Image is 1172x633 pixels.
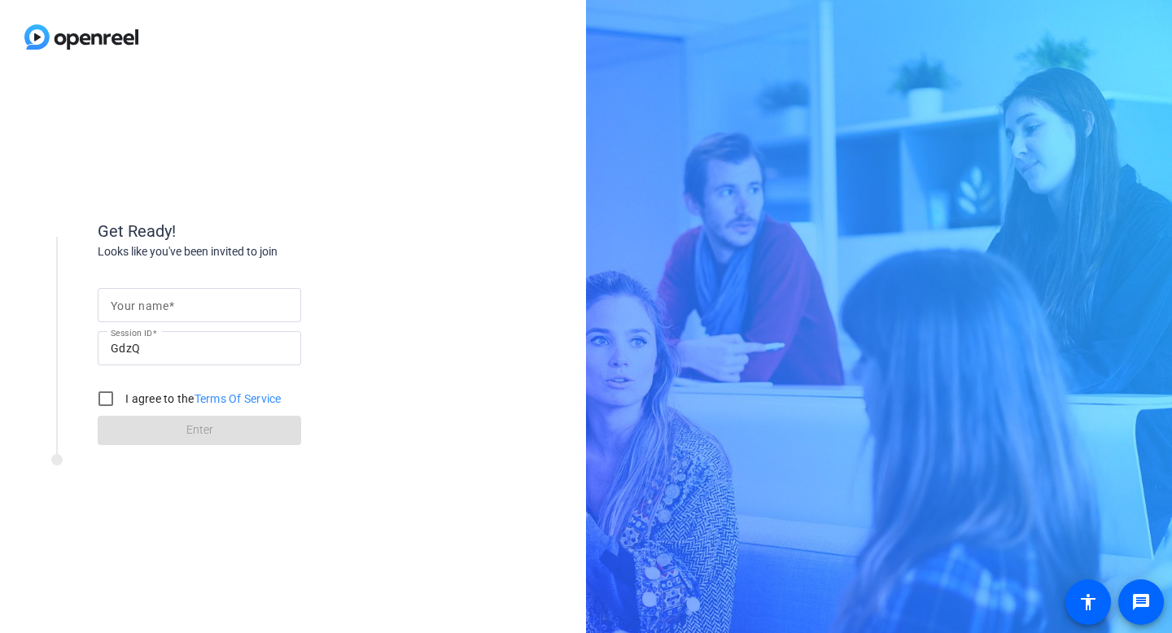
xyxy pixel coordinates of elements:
mat-icon: message [1131,592,1151,612]
div: Looks like you've been invited to join [98,243,423,260]
mat-label: Session ID [111,328,152,338]
label: I agree to the [122,391,282,407]
mat-icon: accessibility [1078,592,1098,612]
a: Terms Of Service [195,392,282,405]
mat-label: Your name [111,299,168,312]
div: Get Ready! [98,219,423,243]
